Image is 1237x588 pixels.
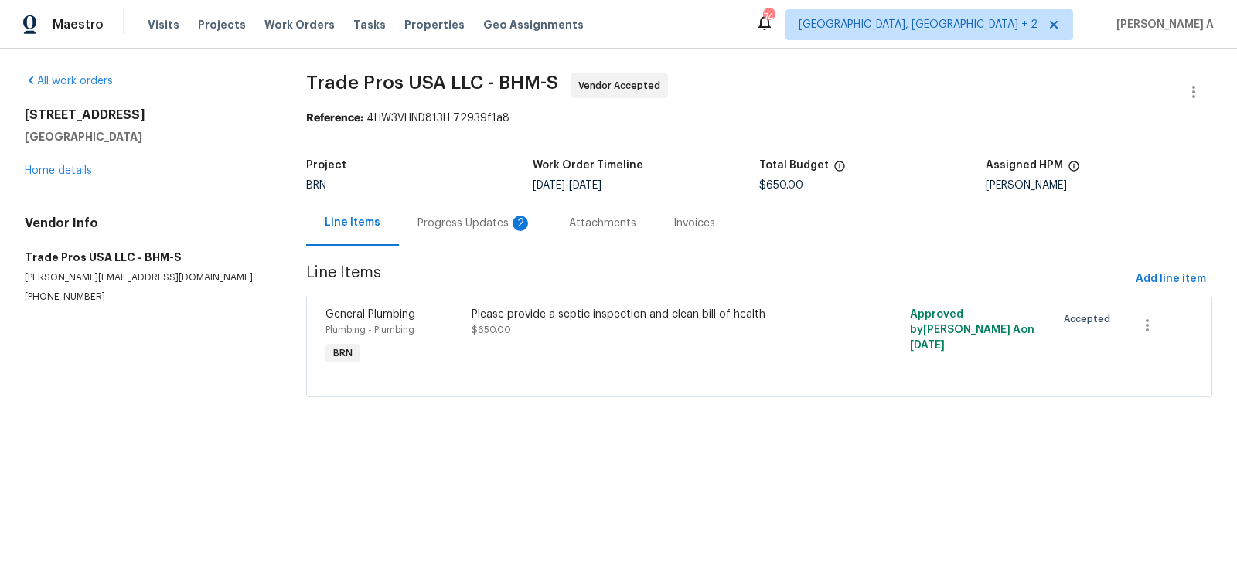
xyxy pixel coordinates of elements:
span: Trade Pros USA LLC - BHM-S [306,73,558,92]
h5: Project [306,160,346,171]
span: Visits [148,17,179,32]
span: [DATE] [569,180,601,191]
span: Properties [404,17,465,32]
div: 74 [763,9,774,25]
a: All work orders [25,76,113,87]
h5: Assigned HPM [986,160,1063,171]
span: Line Items [306,265,1130,294]
span: Accepted [1064,311,1116,327]
div: Invoices [673,216,715,231]
span: Vendor Accepted [578,78,666,93]
span: The total cost of line items that have been proposed by Opendoor. This sum includes line items th... [833,160,846,180]
div: Progress Updates [417,216,532,231]
span: [PERSON_NAME] A [1110,17,1214,32]
span: Projects [198,17,246,32]
h5: [GEOGRAPHIC_DATA] [25,129,269,144]
h5: Work Order Timeline [533,160,643,171]
span: [GEOGRAPHIC_DATA], [GEOGRAPHIC_DATA] + 2 [799,17,1038,32]
span: The hpm assigned to this work order. [1068,160,1080,180]
div: Please provide a septic inspection and clean bill of health [472,307,828,322]
div: Attachments [569,216,636,231]
span: $650.00 [759,180,803,191]
span: [DATE] [533,180,565,191]
span: - [533,180,601,191]
span: $650.00 [472,325,511,335]
span: Plumbing - Plumbing [325,325,414,335]
h5: Trade Pros USA LLC - BHM-S [25,250,269,265]
div: Line Items [325,215,380,230]
span: Approved by [PERSON_NAME] A on [910,309,1034,351]
span: BRN [327,345,359,361]
span: Tasks [353,19,386,30]
h4: Vendor Info [25,216,269,231]
span: [DATE] [910,340,945,351]
p: [PERSON_NAME][EMAIL_ADDRESS][DOMAIN_NAME] [25,271,269,284]
span: Add line item [1136,270,1206,289]
h2: [STREET_ADDRESS] [25,107,269,123]
span: General Plumbing [325,309,415,320]
span: Work Orders [264,17,335,32]
p: [PHONE_NUMBER] [25,291,269,304]
h5: Total Budget [759,160,829,171]
span: BRN [306,180,326,191]
div: 4HW3VHND813H-72939f1a8 [306,110,1212,126]
span: Maestro [53,17,104,32]
div: [PERSON_NAME] [986,180,1212,191]
a: Home details [25,165,92,176]
span: Geo Assignments [483,17,584,32]
button: Add line item [1130,265,1212,294]
b: Reference: [306,113,363,124]
div: 2 [513,216,528,231]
